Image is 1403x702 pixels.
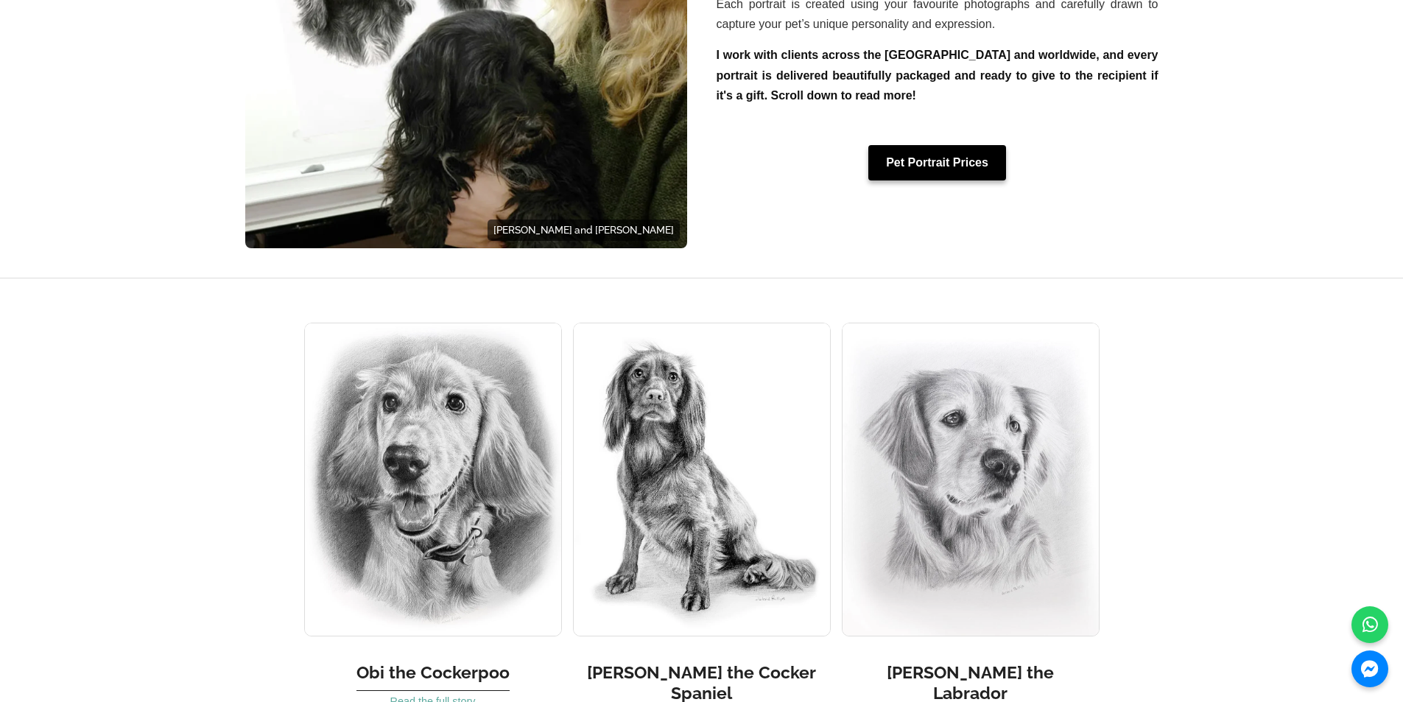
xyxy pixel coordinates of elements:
a: WhatsApp [1351,606,1388,643]
img: Mollie the Cocker Spaniel – Full Body Pencil Portrait [573,323,831,636]
a: Messenger [1351,650,1388,687]
p: I work with clients across the [GEOGRAPHIC_DATA] and worldwide, and every portrait is delivered b... [717,45,1158,105]
h3: Obi the Cockerpoo [356,647,510,691]
a: Pet Portrait Prices [868,145,1006,180]
img: Sam the Golden Retriever – Hand-drawn Portrait [842,323,1100,636]
img: Obi the Golden Cockerpoo – Pencil Portrait by Melanie Phillips [304,323,562,636]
